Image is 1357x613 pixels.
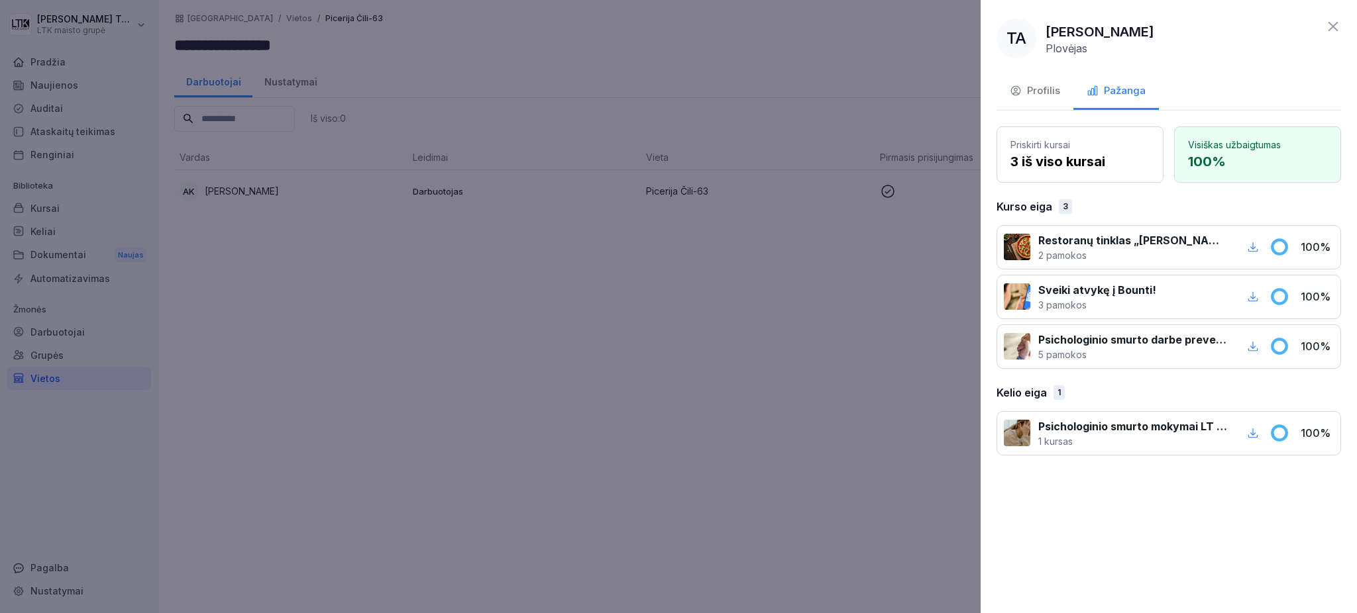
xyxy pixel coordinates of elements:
[997,74,1073,110] button: Profilis
[1006,28,1026,48] font: TA
[1301,340,1320,353] font: 100
[1212,154,1226,169] font: %
[1046,24,1154,40] font: [PERSON_NAME]
[997,200,1052,213] font: Kurso eiga
[1038,436,1073,447] font: 1 kursas
[1063,201,1068,211] font: 3
[1038,283,1156,297] font: Sveiki atvykę į Bounti!
[1038,420,1340,433] font: Psichologinio smurto mokymai LT ir RU - visos pareigybės
[1301,426,1320,440] font: 100
[1038,250,1087,261] font: 2 pamokos
[1038,299,1087,310] font: 3 pamokos
[1104,84,1146,97] font: Pažanga
[997,386,1047,399] font: Kelio eiga
[1301,290,1320,303] font: 100
[1320,426,1330,440] font: %
[1320,240,1330,254] font: %
[1073,74,1159,110] button: Pažanga
[1320,290,1330,303] font: %
[1046,42,1087,55] font: Plovėjas
[1010,154,1105,169] font: 3 iš viso kursai
[1038,333,1297,346] font: Psichologinio smurto darbe prevencijos mokymai
[1188,154,1212,169] font: 100
[1188,139,1281,150] font: Visiškas užbaigtumas
[1058,387,1061,397] font: 1
[1038,349,1087,360] font: 5 pamokos
[1010,139,1070,150] font: Priskirti kursai
[1027,84,1060,97] font: Profilis
[1301,240,1320,254] font: 100
[1320,340,1330,353] font: %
